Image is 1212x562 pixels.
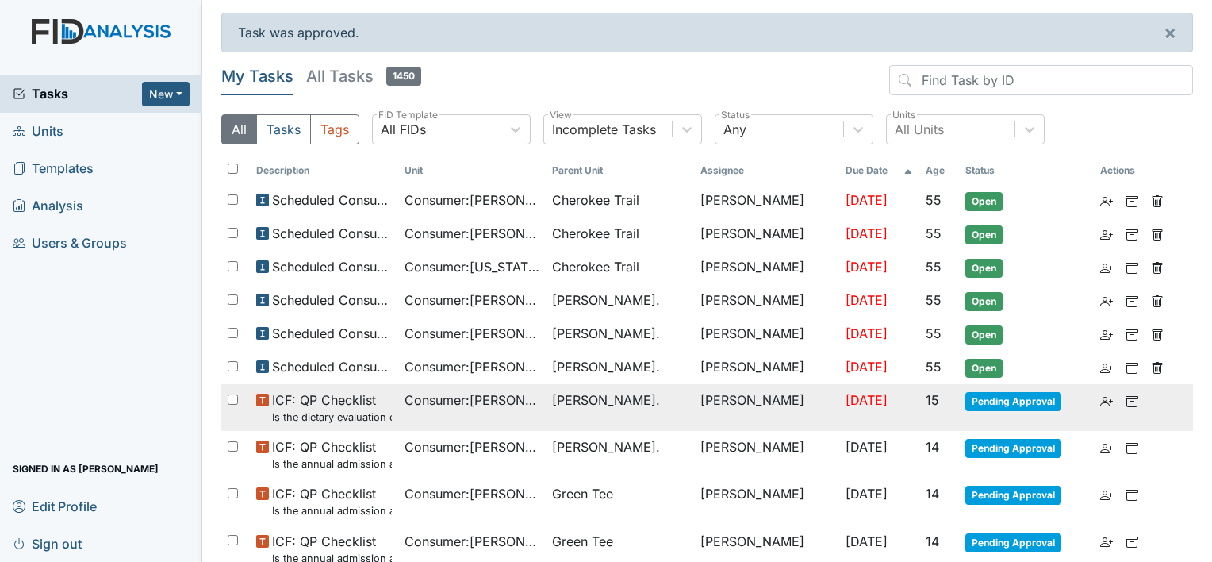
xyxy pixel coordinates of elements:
span: [PERSON_NAME]. [552,357,660,376]
span: Pending Approval [965,533,1061,552]
td: [PERSON_NAME] [694,318,839,351]
span: ICF: QP Checklist Is the annual admission agreement current? (document the date in the comment se... [272,437,392,472]
span: 1450 [386,67,421,86]
th: Assignee [694,157,839,184]
span: Consumer : [PERSON_NAME] [405,484,540,503]
span: Consumer : [PERSON_NAME] [405,191,540,210]
a: Archive [1126,224,1138,243]
span: Signed in as [PERSON_NAME] [13,456,159,481]
span: Templates [13,156,94,181]
th: Toggle SortBy [959,157,1095,184]
span: Consumer : [PERSON_NAME] [405,357,540,376]
th: Toggle SortBy [398,157,547,184]
a: Archive [1126,437,1138,456]
span: Cherokee Trail [552,191,639,210]
h5: All Tasks [306,65,421,87]
span: Pending Approval [965,392,1061,411]
td: [PERSON_NAME] [694,351,839,384]
span: [DATE] [846,225,888,241]
button: New [142,82,190,106]
a: Archive [1126,257,1138,276]
button: All [221,114,257,144]
button: Tags [310,114,359,144]
a: Archive [1126,357,1138,376]
td: [PERSON_NAME] [694,284,839,318]
span: Consumer : [PERSON_NAME] [405,532,540,551]
span: Open [965,192,1003,211]
span: 14 [926,533,939,549]
a: Archive [1126,324,1138,343]
th: Toggle SortBy [546,157,694,184]
th: Actions [1094,157,1173,184]
input: Toggle All Rows Selected [228,164,238,174]
span: 14 [926,439,939,455]
th: Toggle SortBy [839,157,919,184]
span: ICF: QP Checklist Is the annual admission agreement current? (document the date in the comment se... [272,484,392,518]
a: Archive [1126,532,1138,551]
button: × [1148,13,1192,52]
small: Is the annual admission agreement current? (document the date in the comment section) [272,456,392,472]
span: Open [965,325,1003,345]
span: Consumer : [PERSON_NAME] [405,224,540,243]
span: × [1164,21,1176,44]
span: Consumer : [PERSON_NAME] [405,291,540,310]
span: Consumer : [PERSON_NAME] [405,324,540,343]
td: [PERSON_NAME] [694,217,839,251]
span: Cherokee Trail [552,257,639,276]
a: Delete [1151,357,1164,376]
div: Type filter [221,114,359,144]
span: Open [965,292,1003,311]
td: [PERSON_NAME] [694,251,839,284]
span: 55 [926,359,942,375]
span: Scheduled Consumer Chart Review [272,324,392,343]
span: Pending Approval [965,486,1061,505]
span: Scheduled Consumer Chart Review [272,257,392,276]
span: 55 [926,292,942,308]
a: Archive [1126,484,1138,503]
span: [DATE] [846,292,888,308]
span: Open [965,225,1003,244]
span: Users & Groups [13,231,127,256]
span: [DATE] [846,192,888,208]
a: Delete [1151,291,1164,310]
span: Consumer : [PERSON_NAME] [405,391,540,410]
td: [PERSON_NAME] [694,384,839,431]
input: Find Task by ID [889,65,1193,95]
span: Scheduled Consumer Chart Review [272,191,392,210]
span: 15 [926,392,939,408]
span: [DATE] [846,325,888,341]
a: Tasks [13,84,142,103]
span: Sign out [13,531,82,556]
span: 55 [926,225,942,241]
small: Is the annual admission agreement current? (document the date in the comment section) [272,503,392,518]
span: 55 [926,192,942,208]
span: [PERSON_NAME]. [552,437,660,456]
span: Green Tee [552,484,613,503]
td: [PERSON_NAME] [694,431,839,478]
a: Delete [1151,224,1164,243]
button: Tasks [256,114,311,144]
th: Toggle SortBy [919,157,959,184]
span: [DATE] [846,359,888,375]
span: [DATE] [846,486,888,502]
a: Delete [1151,191,1164,210]
small: Is the dietary evaluation current? (document the date in the comment section) [272,410,392,425]
span: 14 [926,486,939,502]
span: [PERSON_NAME]. [552,291,660,310]
span: [DATE] [846,392,888,408]
div: Task was approved. [221,13,1193,52]
div: Any [723,120,746,139]
a: Archive [1126,391,1138,410]
span: Pending Approval [965,439,1061,458]
span: Scheduled Consumer Chart Review [272,357,392,376]
a: Delete [1151,257,1164,276]
span: 55 [926,259,942,275]
div: All Units [895,120,944,139]
span: 55 [926,325,942,341]
span: Analysis [13,194,83,218]
a: Archive [1126,191,1138,210]
th: Toggle SortBy [250,157,398,184]
span: [DATE] [846,259,888,275]
span: [DATE] [846,533,888,549]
